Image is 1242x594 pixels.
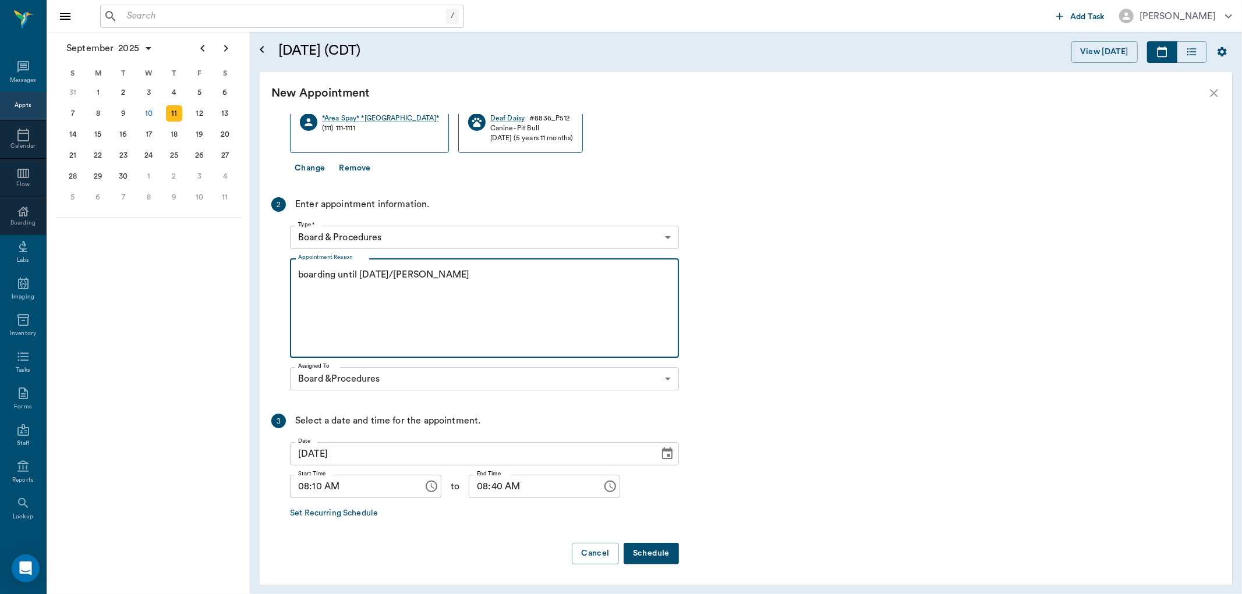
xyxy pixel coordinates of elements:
[295,197,430,212] div: Enter appointment information.
[298,362,329,370] label: Assigned To
[141,126,157,143] div: Wednesday, September 17, 2025
[115,84,132,101] div: Tuesday, September 2, 2025
[217,84,233,101] div: Saturday, September 6, 2025
[217,189,233,205] div: Saturday, October 11, 2025
[65,84,81,101] div: Sunday, August 31, 2025
[1110,5,1241,27] button: [PERSON_NAME]
[65,189,81,205] div: Sunday, October 5, 2025
[166,126,182,143] div: Thursday, September 18, 2025
[90,147,106,163] div: Monday, September 22, 2025
[192,147,208,163] div: Friday, September 26, 2025
[1140,9,1216,23] div: [PERSON_NAME]
[54,5,77,28] button: Close drawer
[420,475,443,498] button: Choose time, selected time is 8:10 AM
[599,475,622,498] button: Choose time, selected time is 8:40 AM
[161,65,187,82] div: T
[295,414,480,428] div: Select a date and time for the appointment.
[490,123,573,133] div: Canine - Pit Bull
[290,367,679,390] div: Board &Procedures
[290,367,679,390] div: Please select a date and time before assigning a provider
[322,123,439,133] div: (111) 111-1111
[10,329,36,338] div: Inventory
[17,439,29,448] div: Staff
[17,256,29,265] div: Labs
[1052,5,1110,27] button: Add Task
[90,168,106,184] div: Monday, September 29, 2025
[122,8,446,24] input: Search
[86,65,111,82] div: M
[290,475,415,498] input: hh:mm aa
[166,147,182,163] div: Thursday, September 25, 2025
[624,543,679,564] button: Schedule
[217,168,233,184] div: Saturday, October 4, 2025
[166,84,182,101] div: Thursday, September 4, 2025
[90,84,106,101] div: Monday, September 1, 2025
[111,65,136,82] div: T
[298,437,310,445] label: Date
[298,220,315,229] label: Type *
[10,76,37,85] div: Messages
[298,268,671,348] textarea: boarding until [DATE]/[PERSON_NAME]
[441,475,469,498] div: to
[271,197,286,212] div: 2
[65,105,81,122] div: Sunday, September 7, 2025
[115,105,132,122] div: Tuesday, September 9, 2025
[278,41,584,60] h5: [DATE] (CDT)
[217,147,233,163] div: Saturday, September 27, 2025
[477,469,501,478] label: End Time
[572,543,618,564] button: Cancel
[61,37,159,60] button: September2025
[271,84,1207,102] div: New Appointment
[529,113,569,123] div: # 8836_P512
[64,40,116,56] span: September
[255,27,269,72] button: Open calendar
[141,105,157,122] div: Today, Wednesday, September 10, 2025
[166,105,182,122] div: Thursday, September 11, 2025
[115,147,132,163] div: Tuesday, September 23, 2025
[166,189,182,205] div: Thursday, October 9, 2025
[90,105,106,122] div: Monday, September 8, 2025
[115,126,132,143] div: Tuesday, September 16, 2025
[14,403,31,411] div: Forms
[298,253,352,261] label: Appointment Reason
[290,442,651,465] input: MM/DD/YYYY
[115,189,132,205] div: Tuesday, October 7, 2025
[90,126,106,143] div: Monday, September 15, 2025
[60,65,86,82] div: S
[192,84,208,101] div: Friday, September 5, 2025
[217,126,233,143] div: Saturday, September 20, 2025
[141,168,157,184] div: Wednesday, October 1, 2025
[13,513,33,521] div: Lookup
[446,8,459,24] div: /
[1207,86,1221,100] button: close
[192,168,208,184] div: Friday, October 3, 2025
[290,507,378,520] a: Set Recurring Schedule
[1071,41,1138,63] button: View [DATE]
[217,105,233,122] div: Saturday, September 13, 2025
[16,366,30,375] div: Tasks
[15,101,31,110] div: Appts
[490,113,525,123] a: Deaf Daisy
[212,65,238,82] div: S
[141,147,157,163] div: Wednesday, September 24, 2025
[12,554,40,582] div: Open Intercom Messenger
[115,168,132,184] div: Tuesday, September 30, 2025
[65,168,81,184] div: Sunday, September 28, 2025
[322,113,439,123] a: *Area Spay* *[GEOGRAPHIC_DATA]*
[298,469,325,478] label: Start Time
[191,37,214,60] button: Previous page
[469,475,594,498] input: hh:mm aa
[141,189,157,205] div: Wednesday, October 8, 2025
[656,442,679,465] button: Choose date, selected date is Sep 11, 2025
[141,84,157,101] div: Wednesday, September 3, 2025
[192,126,208,143] div: Friday, September 19, 2025
[271,414,286,428] div: 3
[334,158,375,179] button: Remove
[12,476,34,485] div: Reports
[192,189,208,205] div: Friday, October 10, 2025
[12,293,34,301] div: Imaging
[490,133,573,143] div: [DATE] (5 years 11 months)
[290,158,330,179] button: Change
